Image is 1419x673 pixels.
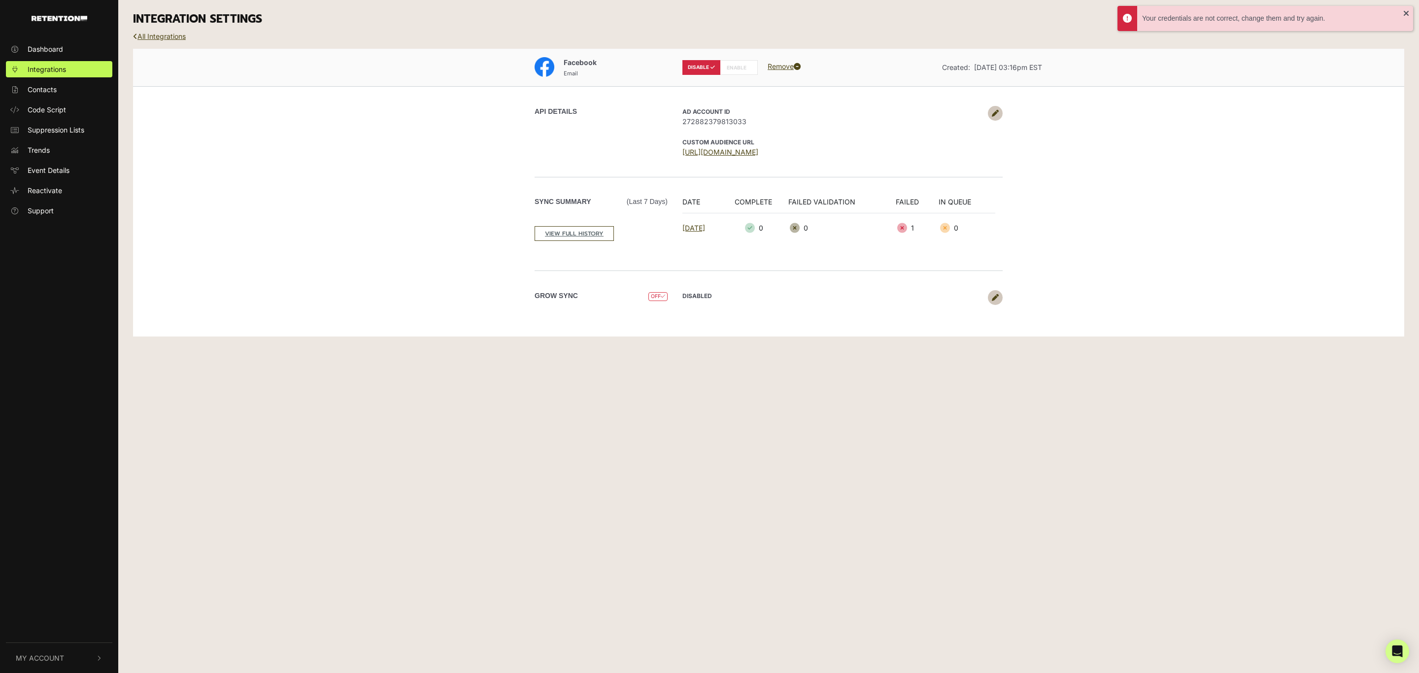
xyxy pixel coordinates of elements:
[896,197,939,213] th: FAILED
[28,205,54,216] span: Support
[682,138,754,146] strong: CUSTOM AUDIENCE URL
[535,291,578,301] label: Grow Sync
[627,197,668,207] span: (Last 7 days)
[682,108,730,115] strong: AD Account ID
[6,101,112,118] a: Code Script
[788,197,896,213] th: FAILED VALIDATION
[133,32,186,40] a: All Integrations
[28,145,50,155] span: Trends
[6,643,112,673] button: My Account
[1142,13,1403,24] div: Your credentials are not correct, change them and try again.
[682,292,712,300] strong: DISABLED
[28,165,69,175] span: Event Details
[6,162,112,178] a: Event Details
[564,70,578,77] small: Email
[28,185,62,196] span: Reactivate
[28,64,66,74] span: Integrations
[535,106,577,117] label: API DETAILS
[32,16,87,21] img: Retention.com
[768,62,801,70] a: Remove
[16,653,64,663] span: My Account
[6,142,112,158] a: Trends
[788,213,896,243] td: 0
[535,57,554,77] img: Facebook
[1385,639,1409,663] div: Open Intercom Messenger
[682,116,983,127] span: 272882379813033
[133,12,1404,26] h3: INTEGRATION SETTINGS
[28,104,66,115] span: Code Script
[682,60,720,75] label: DISABLE
[682,224,705,232] a: [DATE]
[564,58,597,67] span: Facebook
[939,213,995,243] td: 0
[28,44,63,54] span: Dashboard
[535,226,614,241] a: VIEW FULL HISTORY
[974,63,1042,71] span: [DATE] 03:16pm EST
[942,63,970,71] span: Created:
[682,148,758,156] a: [URL][DOMAIN_NAME]
[6,122,112,138] a: Suppression Lists
[535,197,668,207] label: Sync Summary
[6,182,112,199] a: Reactivate
[6,202,112,219] a: Support
[28,125,84,135] span: Suppression Lists
[720,60,758,75] label: ENABLE
[939,197,995,213] th: IN QUEUE
[724,197,788,213] th: COMPLETE
[6,41,112,57] a: Dashboard
[648,292,668,302] span: OFF
[28,84,57,95] span: Contacts
[682,197,724,213] th: DATE
[724,213,788,243] td: 0
[896,213,939,243] td: 1
[6,61,112,77] a: Integrations
[6,81,112,98] a: Contacts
